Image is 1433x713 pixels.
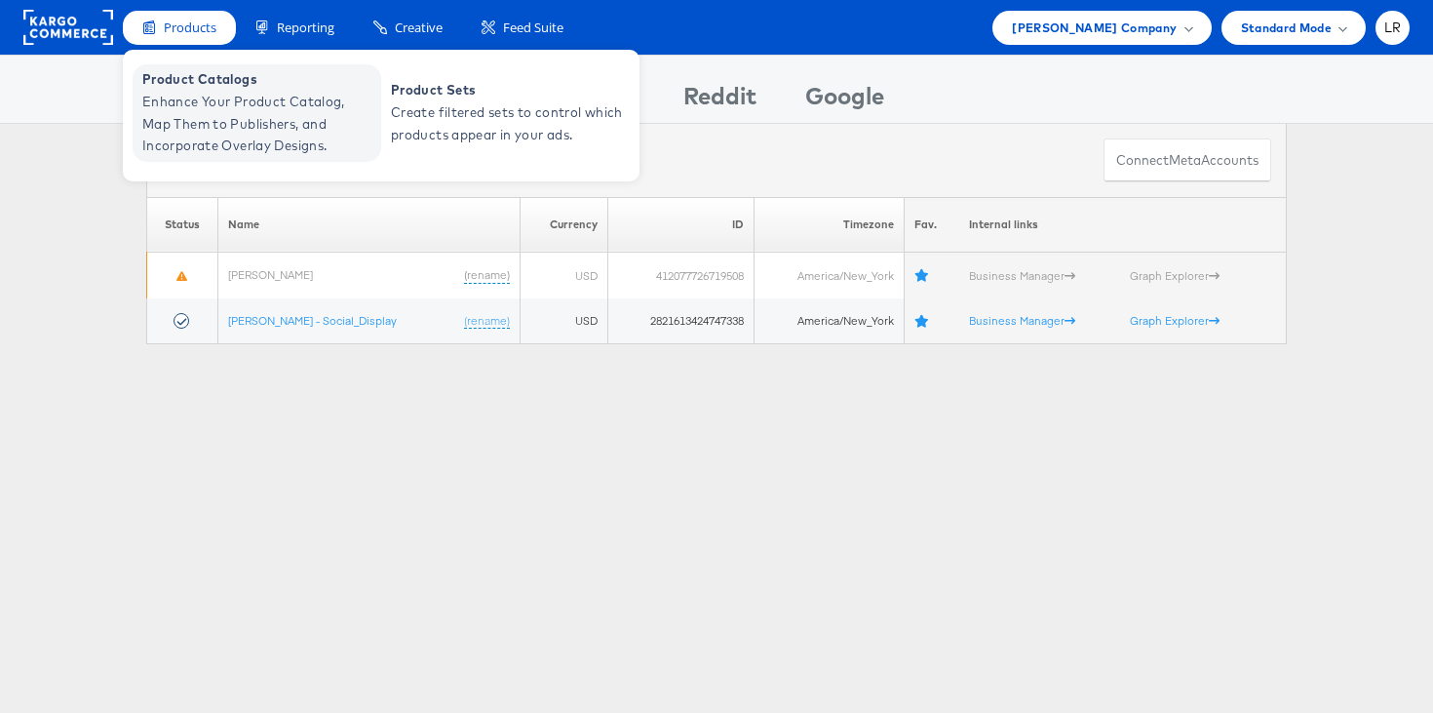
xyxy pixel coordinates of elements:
td: USD [520,253,607,298]
th: Currency [520,197,607,253]
a: (rename) [464,313,510,330]
span: Product Catalogs [142,68,376,91]
span: Enhance Your Product Catalog, Map Them to Publishers, and Incorporate Overlay Designs. [142,91,376,157]
th: ID [607,197,754,253]
a: Business Manager [969,268,1075,283]
span: Reporting [277,19,334,37]
a: Graph Explorer [1130,313,1220,328]
span: LR [1384,21,1402,34]
a: [PERSON_NAME] - Social_Display [228,313,397,328]
span: [PERSON_NAME] Company [1012,18,1177,38]
td: 412077726719508 [607,253,754,298]
td: America/New_York [755,253,905,298]
span: Creative [395,19,443,37]
span: Create filtered sets to control which products appear in your ads. [391,101,625,146]
th: Name [218,197,521,253]
td: USD [520,298,607,344]
div: Reddit [683,79,756,123]
span: Product Sets [391,79,625,101]
td: 2821613424747338 [607,298,754,344]
a: (rename) [464,267,510,284]
a: Product Sets Create filtered sets to control which products appear in your ads. [381,64,630,162]
span: meta [1169,151,1201,170]
a: Product Catalogs Enhance Your Product Catalog, Map Them to Publishers, and Incorporate Overlay De... [133,64,381,162]
a: Graph Explorer [1130,268,1220,283]
th: Timezone [755,197,905,253]
td: America/New_York [755,298,905,344]
div: Google [805,79,884,123]
th: Status [147,197,218,253]
a: [PERSON_NAME] [228,267,313,282]
span: Standard Mode [1241,18,1332,38]
button: ConnectmetaAccounts [1104,139,1271,182]
a: Business Manager [969,313,1075,328]
span: Feed Suite [503,19,563,37]
span: Products [164,19,216,37]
